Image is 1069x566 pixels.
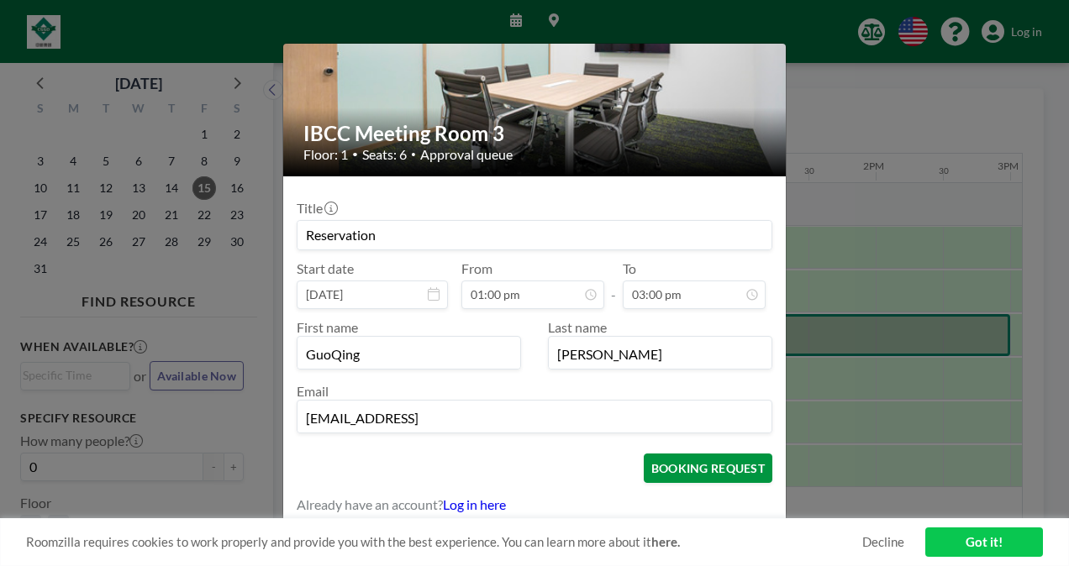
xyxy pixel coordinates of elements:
[862,534,904,550] a: Decline
[352,148,358,160] span: •
[548,319,607,335] label: Last name
[298,221,771,249] input: Guest reservation
[651,534,680,549] a: here.
[623,260,636,277] label: To
[443,496,506,512] a: Log in here
[303,121,767,146] h2: IBCC Meeting Room 3
[298,340,520,369] input: First name
[297,496,443,513] span: Already have an account?
[420,146,513,163] span: Approval queue
[297,260,354,277] label: Start date
[298,404,771,432] input: Email
[549,340,771,369] input: Last name
[297,200,336,217] label: Title
[297,383,329,399] label: Email
[303,146,348,163] span: Floor: 1
[362,146,407,163] span: Seats: 6
[461,260,492,277] label: From
[925,527,1043,557] a: Got it!
[644,453,772,483] button: BOOKING REQUEST
[297,319,358,335] label: First name
[411,149,416,160] span: •
[26,534,862,550] span: Roomzilla requires cookies to work properly and provide you with the best experience. You can lea...
[611,266,616,303] span: -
